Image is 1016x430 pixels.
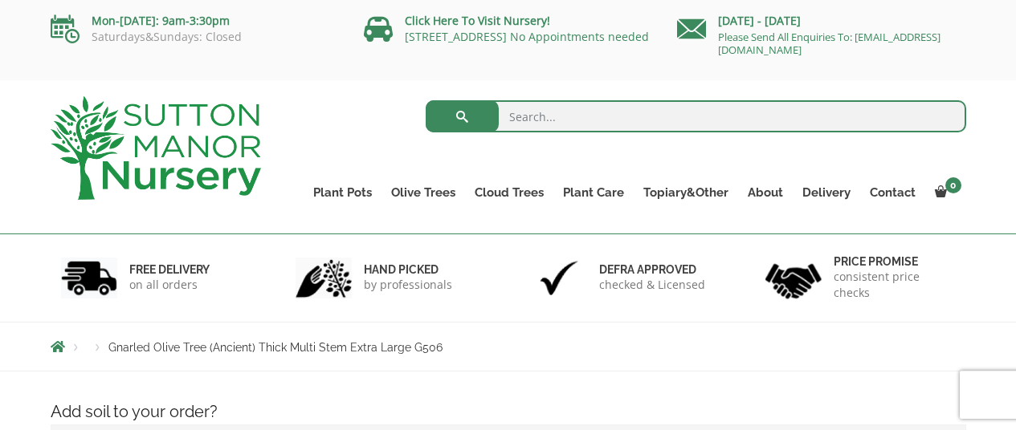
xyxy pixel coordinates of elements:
span: 0 [945,177,961,193]
p: on all orders [129,277,210,293]
img: 2.jpg [296,258,352,298]
p: Saturdays&Sundays: Closed [51,30,340,43]
a: Delivery [793,181,860,204]
nav: Breadcrumbs [51,340,966,353]
h6: Price promise [834,254,956,269]
p: [DATE] - [DATE] [677,11,966,30]
a: [STREET_ADDRESS] No Appointments needed [405,29,649,44]
a: 0 [925,181,966,204]
img: 3.jpg [531,258,587,298]
a: Cloud Trees [465,181,553,204]
a: Contact [860,181,925,204]
input: Search... [426,100,966,132]
img: 1.jpg [61,258,117,298]
p: by professionals [364,277,452,293]
p: Mon-[DATE]: 9am-3:30pm [51,11,340,30]
p: consistent price checks [834,269,956,301]
img: logo [51,96,261,200]
a: Plant Pots [304,181,382,204]
h6: FREE DELIVERY [129,262,210,277]
a: About [738,181,793,204]
a: Topiary&Other [634,181,738,204]
p: checked & Licensed [599,277,705,293]
h4: Add soil to your order? [39,400,978,424]
img: 4.jpg [765,254,822,302]
a: Click Here To Visit Nursery! [405,13,550,28]
h6: Defra approved [599,262,705,277]
a: Please Send All Enquiries To: [EMAIL_ADDRESS][DOMAIN_NAME] [718,30,941,57]
a: Olive Trees [382,181,465,204]
h6: hand picked [364,262,452,277]
a: Plant Care [553,181,634,204]
span: Gnarled Olive Tree (Ancient) Thick Multi Stem Extra Large G506 [108,341,443,354]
